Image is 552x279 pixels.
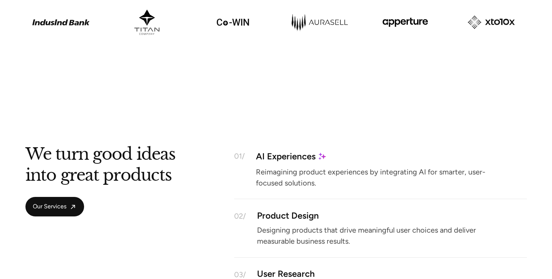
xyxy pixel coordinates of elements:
h2: We turn good ideas into great products [25,148,175,186]
span: Our Services [33,203,66,211]
p: Reimagining product experiences by integrating AI for smarter, user-focused solutions. [256,169,496,185]
div: AI Experiences [256,153,316,159]
div: 03/ [234,271,246,278]
div: Product Design [257,212,319,219]
a: Our Services [25,197,84,216]
div: User Research [257,271,315,277]
p: Designing products that drive meaningful user choices and deliver measurable business results. [257,227,497,244]
div: 01/ [234,152,245,160]
div: 02/ [234,212,246,220]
